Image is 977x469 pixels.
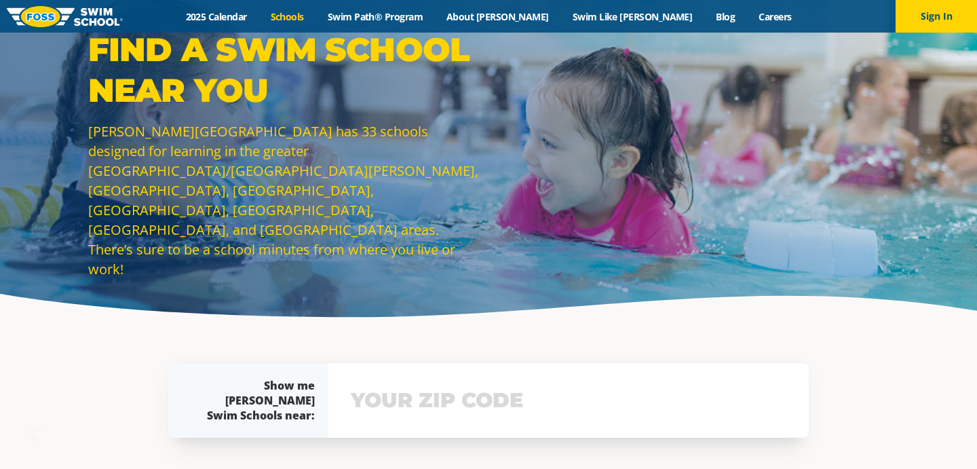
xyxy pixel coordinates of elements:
[88,29,482,111] p: Find a Swim School Near You
[560,10,704,23] a: Swim Like [PERSON_NAME]
[258,10,315,23] a: Schools
[195,378,315,423] div: Show me [PERSON_NAME] Swim Schools near:
[7,6,123,27] img: FOSS Swim School Logo
[347,381,790,420] input: YOUR ZIP CODE
[26,425,42,446] div: TOP
[747,10,803,23] a: Careers
[704,10,747,23] a: Blog
[174,10,258,23] a: 2025 Calendar
[88,121,482,279] p: [PERSON_NAME][GEOGRAPHIC_DATA] has 33 schools designed for learning in the greater [GEOGRAPHIC_DA...
[435,10,561,23] a: About [PERSON_NAME]
[315,10,434,23] a: Swim Path® Program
